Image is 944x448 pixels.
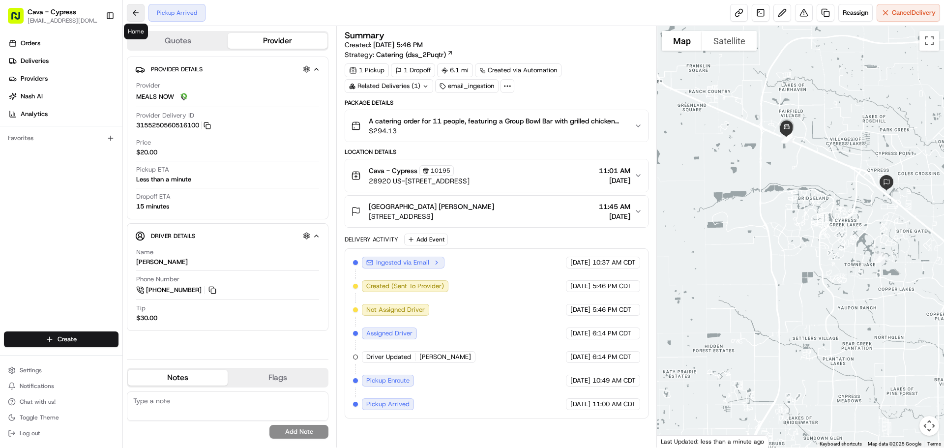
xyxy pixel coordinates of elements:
span: API Documentation [93,193,158,203]
span: Toggle Theme [20,414,59,421]
span: Notifications [20,382,54,390]
a: Terms (opens in new tab) [927,441,941,447]
span: 11:45 AM [599,202,630,211]
span: Dropoff ETA [136,192,171,201]
div: 1 [870,248,889,267]
div: $30.00 [136,314,157,323]
span: [DATE] [112,152,132,160]
div: Past conversations [10,128,66,136]
a: [PHONE_NUMBER] [136,285,218,296]
img: 1736555255976-a54dd68f-1ca7-489b-9aae-adbdc363a1c4 [20,153,28,161]
span: Wisdom [PERSON_NAME] [30,152,105,160]
button: Cava - Cypress[EMAIL_ADDRESS][DOMAIN_NAME] [4,4,102,28]
div: Delivery Activity [345,236,398,243]
span: [DATE] [570,400,590,409]
a: Powered byPylon [69,217,119,225]
a: 💻API Documentation [79,189,162,207]
button: Provider [228,33,327,49]
span: 10195 [431,167,450,175]
span: [DATE] [570,282,590,291]
a: Nash AI [4,89,122,104]
span: Phone Number [136,275,179,284]
span: A catering order for 11 people, featuring a Group Bowl Bar with grilled chicken and falafel, alon... [369,116,626,126]
span: 5:46 PM CDT [592,282,631,291]
button: Create [4,331,118,347]
button: Driver Details [135,228,320,244]
span: [GEOGRAPHIC_DATA] [PERSON_NAME] [369,202,494,211]
span: Pickup Arrived [366,400,410,409]
span: Pickup Enroute [366,376,410,385]
a: Open this area in Google Maps (opens a new window) [659,435,692,448]
img: melas_now_logo.png [178,91,190,103]
button: Settings [4,363,118,377]
span: $294.13 [369,126,626,136]
div: 5 [777,128,796,147]
div: 6.1 mi [437,63,473,77]
button: Notifications [4,379,118,393]
span: Provider [136,81,160,90]
span: 11:00 AM CDT [592,400,636,409]
span: Provider Details [151,65,203,73]
div: We're available if you need us! [44,104,135,112]
span: Pylon [98,217,119,225]
button: Notes [128,370,228,386]
div: Package Details [345,99,648,107]
h3: Summary [345,31,384,40]
button: Quotes [128,33,228,49]
input: Clear [26,63,162,74]
span: Catering (dss_2Puqtr) [376,50,446,60]
div: 1 Pickup [345,63,389,77]
img: Google [659,435,692,448]
div: Favorites [4,130,118,146]
div: 📗 [10,194,18,202]
img: 1736555255976-a54dd68f-1ca7-489b-9aae-adbdc363a1c4 [10,94,28,112]
span: Provider Delivery ID [136,111,194,120]
button: [EMAIL_ADDRESS][DOMAIN_NAME] [28,17,98,25]
div: Strategy: [345,50,453,60]
span: Reassign [843,8,868,17]
span: 11:01 AM [599,166,630,176]
span: 10:37 AM CDT [592,258,636,267]
div: Start new chat [44,94,161,104]
span: Chat with us! [20,398,56,406]
span: Nash AI [21,92,43,101]
span: Map data ©2025 Google [868,441,921,447]
button: Keyboard shortcuts [820,441,862,448]
button: Show street map [662,31,702,51]
button: Start new chat [167,97,179,109]
a: 📗Knowledge Base [6,189,79,207]
span: 28920 US-[STREET_ADDRESS] [369,176,470,186]
div: [PERSON_NAME] [136,258,188,267]
button: See all [152,126,179,138]
span: Pickup ETA [136,165,169,174]
button: Map camera controls [919,416,939,436]
span: Not Assigned Driver [366,305,425,314]
span: 10:49 AM CDT [592,376,636,385]
span: [DATE] [570,305,590,314]
img: Wisdom Oko [10,143,26,162]
span: Cava - Cypress [369,166,417,176]
div: 💻 [83,194,91,202]
span: Knowledge Base [20,193,75,203]
div: 1 Dropoff [391,63,435,77]
span: Cava - Cypress [28,7,76,17]
a: Created via Automation [475,63,561,77]
span: Created (Sent To Provider) [366,282,444,291]
span: [DATE] [570,258,590,267]
span: Assigned Driver [366,329,413,338]
a: Catering (dss_2Puqtr) [376,50,453,60]
span: [PERSON_NAME] [419,353,471,361]
span: Create [58,335,77,344]
img: 8571987876998_91fb9ceb93ad5c398215_72.jpg [21,94,38,112]
span: [DATE] [570,329,590,338]
span: • [107,152,110,160]
div: Related Deliveries (1) [345,79,433,93]
div: 4 [778,128,796,147]
span: Name [136,248,153,257]
span: Ingested via Email [376,258,429,267]
button: CancelDelivery [877,4,940,22]
span: Created: [345,40,423,50]
button: [GEOGRAPHIC_DATA] [PERSON_NAME][STREET_ADDRESS]11:45 AM[DATE] [345,196,648,227]
span: [DATE] [570,353,590,361]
